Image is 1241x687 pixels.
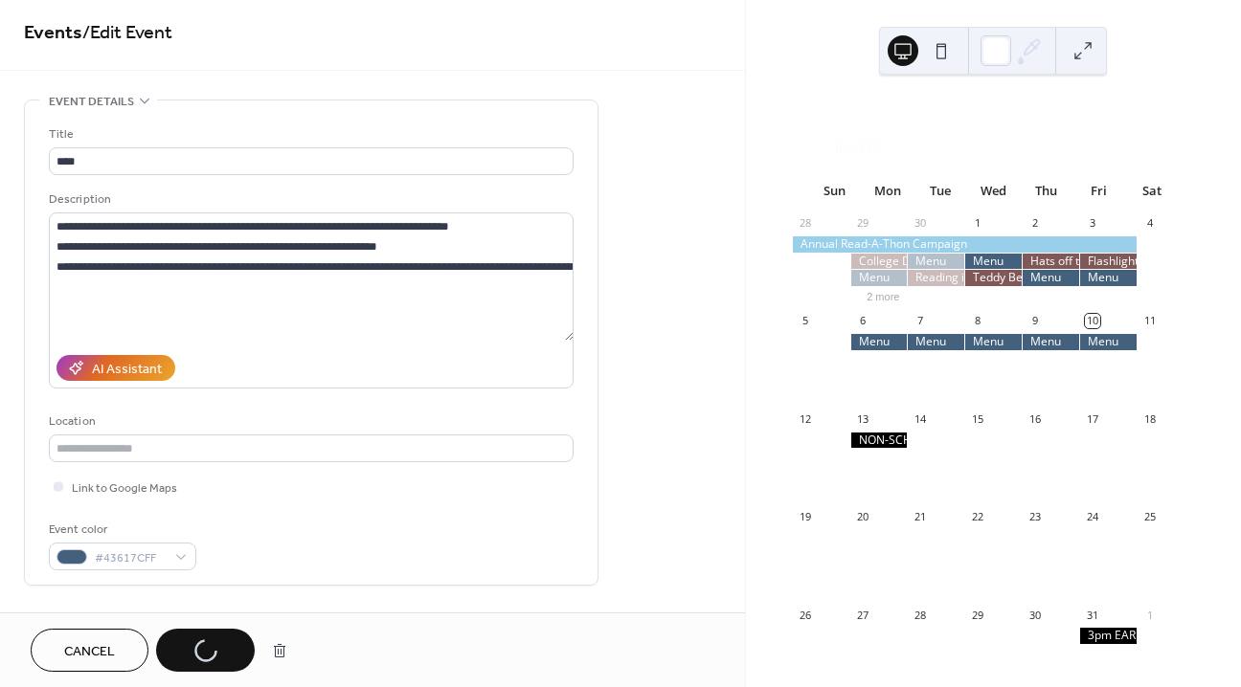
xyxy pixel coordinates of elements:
div: Wed [967,172,1020,211]
div: Event color [49,520,192,540]
div: Menu [850,270,908,286]
div: 31 [1085,608,1099,622]
div: 29 [856,216,870,231]
div: 5 [799,314,813,328]
div: AI Assistant [92,360,162,380]
div: 2 [1027,216,1042,231]
div: 7 [913,314,927,328]
button: AI Assistant [56,355,175,381]
div: Menu [1022,334,1079,350]
div: Title [49,124,570,144]
div: Hats off to Reading! [1022,254,1079,270]
div: 19 [799,510,813,524]
div: 23 [1027,510,1042,524]
div: 30 [1027,608,1042,622]
div: 16 [1027,411,1042,426]
div: 20 [856,510,870,524]
span: Date and time [49,609,134,629]
div: 27 [856,608,870,622]
div: 13 [856,411,870,426]
div: NON-SCHOOL DAY [850,432,908,449]
div: 4 [1142,216,1157,231]
div: 21 [913,510,927,524]
div: Menu [907,254,964,270]
div: 1 [1142,608,1157,622]
div: 22 [970,510,984,524]
div: Location [49,411,570,432]
div: 24 [1085,510,1099,524]
div: Flashlight Friday! [1079,254,1137,270]
div: Reading in my Jammies! [907,270,964,286]
div: 28 [799,216,813,231]
div: Teddy Bear Share! [964,270,1022,286]
span: Cancel [64,642,115,662]
div: Menu [1079,334,1137,350]
a: Events [24,14,82,52]
div: Menu [850,334,908,350]
div: Annual Read-A-Thon Campaign [793,236,1137,253]
span: #43617CFF [95,548,166,568]
div: Tue [914,172,966,211]
div: 18 [1142,411,1157,426]
div: 15 [970,411,984,426]
div: 3 [1085,216,1099,231]
div: Menu [1022,270,1079,286]
div: [DATE] [793,102,1194,125]
span: Event details [49,92,134,112]
div: Fri [1072,172,1125,211]
div: Thu [1020,172,1072,211]
div: 17 [1085,411,1099,426]
div: 28 [913,608,927,622]
div: 9 [1027,314,1042,328]
div: 30 [913,216,927,231]
div: Menu [907,334,964,350]
div: Sat [1126,172,1179,211]
div: Menu [964,254,1022,270]
div: Description [49,189,570,210]
div: 14 [913,411,927,426]
div: 25 [1142,510,1157,524]
div: Menu [1079,270,1137,286]
div: College Day! [850,254,908,270]
span: / Edit Event [82,14,172,52]
div: Sun [808,172,861,211]
span: Link to Google Maps [72,478,177,499]
button: 2 more [859,287,907,303]
div: 3pm EARLY DISMISSAL [1079,628,1137,644]
div: Menu [964,334,1022,350]
div: 12 [799,411,813,426]
div: 29 [970,608,984,622]
button: Cancel [31,629,148,672]
div: 6 [856,314,870,328]
div: 11 [1142,314,1157,328]
div: 8 [970,314,984,328]
div: 10 [1085,314,1099,328]
div: Mon [861,172,914,211]
div: 26 [799,608,813,622]
div: 1 [970,216,984,231]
